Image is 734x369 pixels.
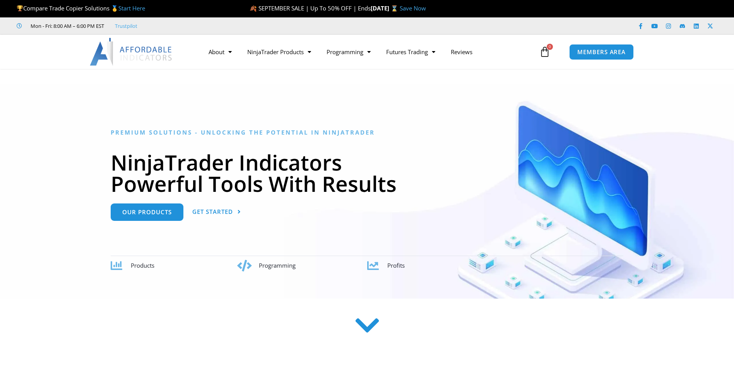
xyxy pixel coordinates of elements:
[201,43,240,61] a: About
[400,4,426,12] a: Save Now
[111,129,623,136] h6: Premium Solutions - Unlocking the Potential in NinjaTrader
[569,44,634,60] a: MEMBERS AREA
[29,21,104,31] span: Mon - Fri: 8:00 AM – 6:00 PM EST
[192,209,233,215] span: Get Started
[122,209,172,215] span: Our Products
[319,43,378,61] a: Programming
[443,43,480,61] a: Reviews
[111,152,623,194] h1: NinjaTrader Indicators Powerful Tools With Results
[90,38,173,66] img: LogoAI | Affordable Indicators – NinjaTrader
[528,41,562,63] a: 0
[250,4,371,12] span: 🍂 SEPTEMBER SALE | Up To 50% OFF | Ends
[111,203,183,221] a: Our Products
[577,49,626,55] span: MEMBERS AREA
[387,261,405,269] span: Profits
[371,4,400,12] strong: [DATE] ⌛
[115,21,137,31] a: Trustpilot
[240,43,319,61] a: NinjaTrader Products
[17,5,23,11] img: 🏆
[131,261,154,269] span: Products
[201,43,537,61] nav: Menu
[17,4,145,12] span: Compare Trade Copier Solutions 🥇
[192,203,241,221] a: Get Started
[259,261,296,269] span: Programming
[547,44,553,50] span: 0
[378,43,443,61] a: Futures Trading
[118,4,145,12] a: Start Here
